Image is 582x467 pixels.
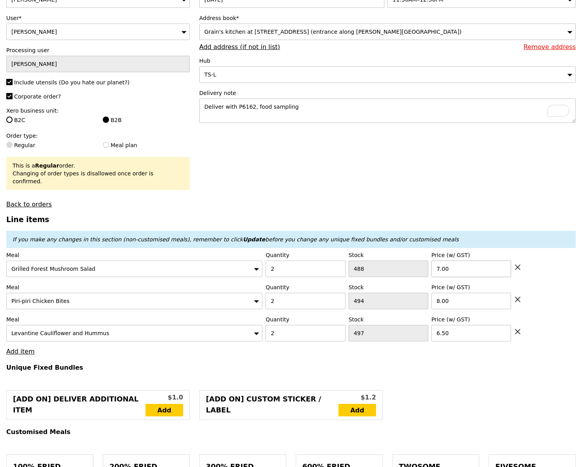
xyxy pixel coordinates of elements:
h4: Unique Fixed Bundles [6,364,576,371]
span: [PERSON_NAME] [11,29,57,35]
input: B2C [6,117,13,123]
label: Stock [349,316,428,323]
input: Include utensils (Do you hate our planet?) [6,79,13,85]
div: This is a order. Changing of order types is disallowed once order is confirmed. [13,162,184,185]
textarea: To enrich screen reader interactions, please activate Accessibility in Grammarly extension settings [199,99,576,123]
label: Meal [6,251,262,259]
label: Quantity [266,283,345,291]
label: User* [6,14,190,22]
label: Quantity [266,251,345,259]
div: [Add on] Custom Sticker / Label [206,394,338,416]
label: Price (w/ GST) [431,251,511,259]
label: B2B [103,116,190,124]
label: Stock [349,283,428,291]
label: Meal [6,316,262,323]
a: Add item [6,348,35,355]
input: Meal plan [103,142,109,148]
label: Processing user [6,46,190,54]
label: Price (w/ GST) [431,283,511,291]
label: Meal plan [103,141,190,149]
label: Meal [6,283,262,291]
label: Regular [6,141,93,149]
label: B2C [6,116,93,124]
div: [Add on] Deliver Additional Item [13,394,145,416]
span: Include utensils (Do you hate our planet?) [14,79,129,86]
a: Add [338,404,376,416]
span: Grilled Forest Mushroom Salad [11,266,95,272]
input: Regular [6,142,13,148]
a: Back to orders [6,201,52,208]
b: Regular [35,162,59,169]
h3: Line items [6,215,576,224]
span: Corporate order? [14,93,61,100]
span: Piri-piri Chicken Bites [11,298,69,304]
label: Xero business unit: [6,107,190,115]
label: Address book* [199,14,576,22]
div: $1.2 [338,393,376,402]
span: Levantine Cauliflower and Hummus [11,330,109,336]
input: Corporate order? [6,93,13,99]
label: Hub [199,57,576,65]
input: B2B [103,117,109,123]
label: Quantity [266,316,345,323]
span: Grain's kitchen at [STREET_ADDRESS] (entrance along [PERSON_NAME][GEOGRAPHIC_DATA]) [204,29,462,35]
div: $1.0 [145,393,183,402]
a: Add address (if not in list) [199,43,280,51]
span: TS-L [204,71,216,78]
label: Delivery note [199,89,576,97]
label: Order type: [6,132,190,140]
a: Remove address [524,43,576,51]
label: Stock [349,251,428,259]
h4: Customised Meals [6,428,576,436]
a: Add [145,404,183,416]
b: Update [243,236,265,243]
label: Price (w/ GST) [431,316,511,323]
em: If you make any changes in this section (non-customised meals), remember to click before you chan... [13,236,459,243]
